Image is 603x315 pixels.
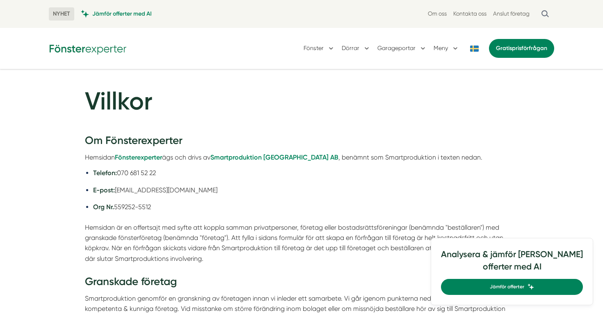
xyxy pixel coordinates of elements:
[49,7,74,21] span: NYHET
[434,38,459,59] button: Meny
[93,185,518,195] li: [EMAIL_ADDRESS][DOMAIN_NAME]
[342,38,371,59] button: Dörrar
[428,10,447,18] a: Om oss
[441,279,583,295] a: Jämför offerter
[210,153,338,161] a: Smartproduktion [GEOGRAPHIC_DATA] AB
[85,134,183,147] strong: Om Fönsterexperter
[377,38,427,59] button: Garageportar
[85,89,518,133] h1: Villkor
[49,42,127,55] img: Fönsterexperter Logotyp
[93,203,114,211] strong: Org Nr.
[81,10,152,18] a: Jämför offerter med AI
[304,38,335,59] button: Fönster
[93,168,518,178] li: 070 681 52 22
[453,10,487,18] a: Kontakta oss
[92,10,152,18] span: Jämför offerter med AI
[93,186,115,194] strong: E-post:
[85,222,518,264] div: Hemsidan är en offertsajt med syfte att koppla samman privatpersoner, företag eller bostadsrättsf...
[490,283,524,291] span: Jämför offerter
[93,202,518,212] li: 559252-5512
[489,39,554,58] a: Gratisprisförfrågan
[93,169,117,177] strong: Telefon:
[115,153,162,161] a: Fönsterexperter
[85,275,177,288] strong: Granskade företag
[441,248,583,279] h4: Analysera & jämför [PERSON_NAME] offerter med AI
[85,152,518,162] div: Hemsidan ägs och drivs av , benämnt som Smartproduktion i texten nedan.
[493,10,530,18] a: Anslut företag
[496,45,512,52] span: Gratis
